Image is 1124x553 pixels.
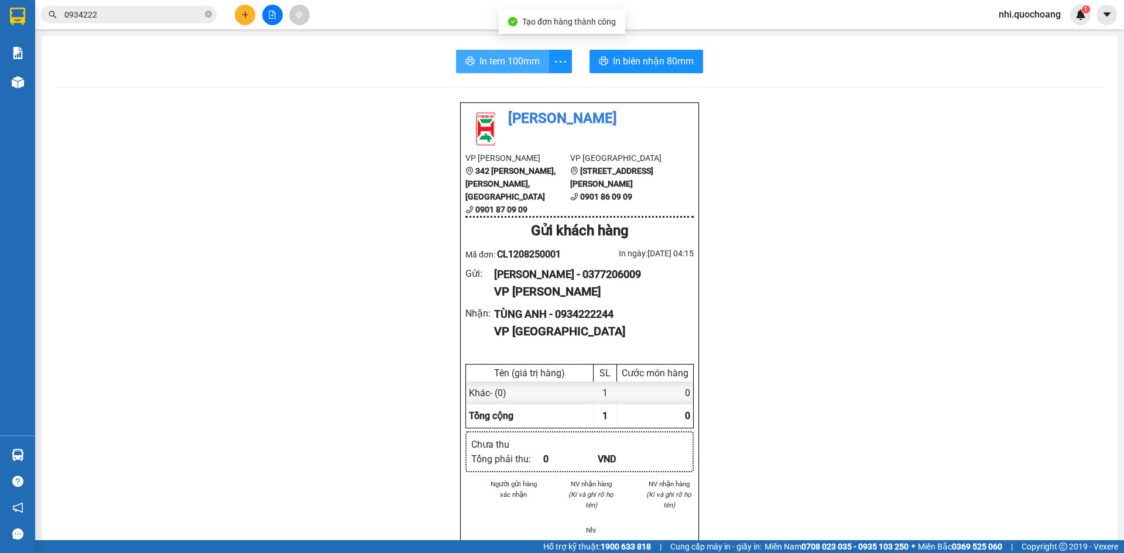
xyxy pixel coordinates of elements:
[570,152,675,164] li: VP [GEOGRAPHIC_DATA]
[617,382,693,404] div: 0
[469,387,506,399] span: Khác - (0)
[465,266,494,281] div: Gửi :
[594,382,617,404] div: 1
[522,17,616,26] span: Tạo đơn hàng thành công
[262,5,283,25] button: file-add
[765,540,909,553] span: Miền Nam
[479,54,540,68] span: In tem 100mm
[471,437,543,452] div: Chưa thu
[295,11,303,19] span: aim
[1059,542,1067,551] span: copyright
[952,542,1002,551] strong: 0369 525 060
[570,167,578,175] span: environment
[289,5,310,25] button: aim
[10,8,25,25] img: logo-vxr
[49,11,57,19] span: search
[918,540,1002,553] span: Miền Bắc
[268,11,276,19] span: file-add
[580,247,694,260] div: In ngày: [DATE] 04:15
[590,50,703,73] button: printerIn biên nhận 80mm
[801,542,909,551] strong: 0708 023 035 - 0935 103 250
[620,367,690,379] div: Cước món hàng
[12,476,23,487] span: question-circle
[456,50,549,73] button: printerIn tem 100mm
[471,452,543,466] div: Tổng phải thu :
[465,306,494,321] div: Nhận :
[205,9,212,20] span: close-circle
[465,220,694,242] div: Gửi khách hàng
[1084,5,1088,13] span: 1
[1075,9,1086,20] img: icon-new-feature
[12,502,23,513] span: notification
[497,249,561,260] span: CL1208250001
[241,11,249,19] span: plus
[567,525,616,535] li: Nhi
[12,528,23,540] span: message
[613,54,694,68] span: In biên nhận 80mm
[494,283,684,301] div: VP [PERSON_NAME]
[1096,5,1117,25] button: caret-down
[568,490,614,509] i: (Kí và ghi rõ họ tên)
[465,167,474,175] span: environment
[64,8,203,21] input: Tìm tên, số ĐT hoặc mã đơn
[465,56,475,67] span: printer
[1011,540,1013,553] span: |
[494,266,684,283] div: [PERSON_NAME] - 0377206009
[549,50,572,73] button: more
[543,540,651,553] span: Hỗ trợ kỹ thuật:
[465,152,570,164] li: VP [PERSON_NAME]
[465,166,556,201] b: 342 [PERSON_NAME], [PERSON_NAME], [GEOGRAPHIC_DATA]
[205,11,212,18] span: close-circle
[12,47,24,59] img: solution-icon
[465,108,506,149] img: logo.jpg
[911,544,915,549] span: ⚪️
[465,108,694,130] li: [PERSON_NAME]
[549,54,571,69] span: more
[660,540,662,553] span: |
[570,166,653,188] b: [STREET_ADDRESS][PERSON_NAME]
[1102,9,1112,20] span: caret-down
[494,322,684,341] div: VP [GEOGRAPHIC_DATA]
[570,193,578,201] span: phone
[489,479,539,500] li: Người gửi hàng xác nhận
[599,56,608,67] span: printer
[989,7,1070,22] span: nhi.quochoang
[644,479,694,489] li: NV nhận hàng
[580,192,632,201] b: 0901 86 09 09
[508,17,518,26] span: check-circle
[1082,5,1090,13] sup: 1
[469,367,590,379] div: Tên (giá trị hàng)
[465,205,474,214] span: phone
[494,306,684,322] div: TÙNG ANH - 0934222244
[567,479,616,489] li: NV nhận hàng
[685,410,690,421] span: 0
[475,205,527,214] b: 0901 87 09 09
[465,247,580,262] div: Mã đơn:
[12,76,24,88] img: warehouse-icon
[670,540,762,553] span: Cung cấp máy in - giấy in:
[469,410,513,421] span: Tổng cộng
[646,490,691,509] i: (Kí và ghi rõ họ tên)
[12,449,24,461] img: warehouse-icon
[235,5,255,25] button: plus
[543,452,598,466] div: 0
[598,452,652,466] div: VND
[602,410,608,421] span: 1
[601,542,651,551] strong: 1900 633 818
[597,367,614,379] div: SL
